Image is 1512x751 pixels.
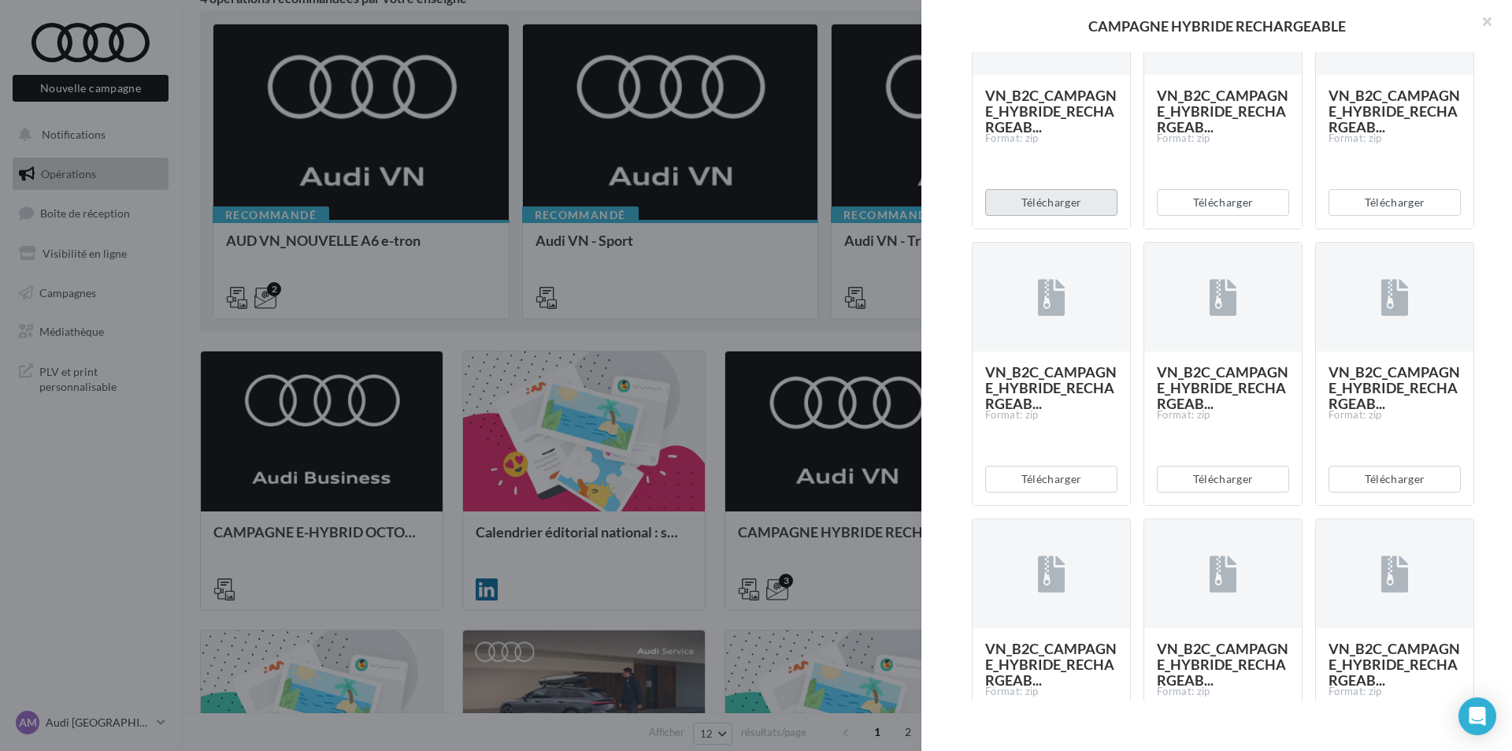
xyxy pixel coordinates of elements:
[1157,685,1289,699] div: Format: zip
[947,19,1487,33] div: CAMPAGNE HYBRIDE RECHARGEABLE
[985,685,1117,699] div: Format: zip
[1329,87,1460,136] span: VN_B2C_CAMPAGNE_HYBRIDE_RECHARGEAB...
[1157,132,1289,146] div: Format: zip
[1329,363,1460,412] span: VN_B2C_CAMPAGNE_HYBRIDE_RECHARGEAB...
[985,87,1117,136] span: VN_B2C_CAMPAGNE_HYBRIDE_RECHARGEAB...
[1157,640,1288,689] span: VN_B2C_CAMPAGNE_HYBRIDE_RECHARGEAB...
[1157,87,1288,136] span: VN_B2C_CAMPAGNE_HYBRIDE_RECHARGEAB...
[985,466,1117,493] button: Télécharger
[985,363,1117,412] span: VN_B2C_CAMPAGNE_HYBRIDE_RECHARGEAB...
[985,640,1117,689] span: VN_B2C_CAMPAGNE_HYBRIDE_RECHARGEAB...
[1329,132,1461,146] div: Format: zip
[1329,685,1461,699] div: Format: zip
[1157,466,1289,493] button: Télécharger
[1157,363,1288,412] span: VN_B2C_CAMPAGNE_HYBRIDE_RECHARGEAB...
[1329,408,1461,422] div: Format: zip
[1329,466,1461,493] button: Télécharger
[985,189,1117,216] button: Télécharger
[1157,189,1289,216] button: Télécharger
[985,408,1117,422] div: Format: zip
[1329,640,1460,689] span: VN_B2C_CAMPAGNE_HYBRIDE_RECHARGEAB...
[1458,697,1496,735] div: Open Intercom Messenger
[985,132,1117,146] div: Format: zip
[1329,189,1461,216] button: Télécharger
[1157,408,1289,422] div: Format: zip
